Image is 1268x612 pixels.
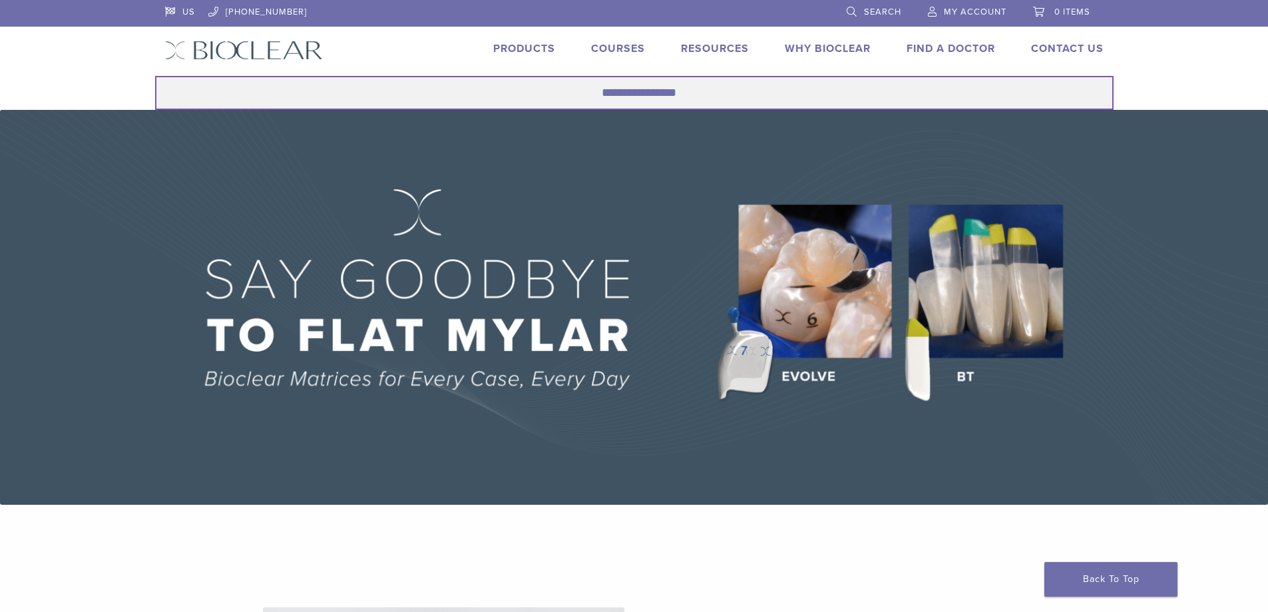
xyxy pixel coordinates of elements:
a: Back To Top [1044,562,1177,597]
a: Courses [591,42,645,55]
a: Contact Us [1031,42,1104,55]
a: Resources [681,42,749,55]
a: Find A Doctor [907,42,995,55]
a: Products [493,42,555,55]
a: Why Bioclear [785,42,871,55]
span: Search [864,7,901,17]
img: Bioclear [165,41,323,60]
span: 0 items [1054,7,1090,17]
span: My Account [944,7,1006,17]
